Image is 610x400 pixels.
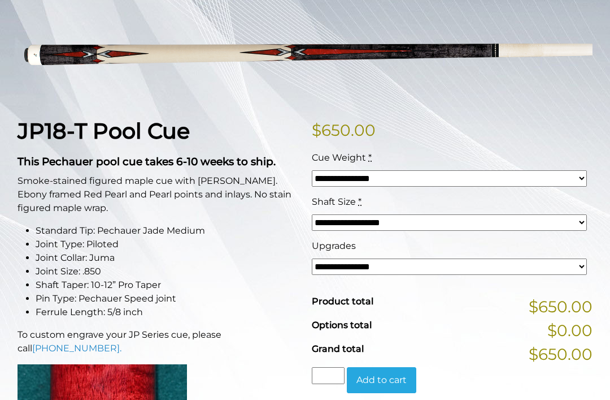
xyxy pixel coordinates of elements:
li: Pin Type: Pechauer Speed joint [36,292,298,306]
li: Joint Type: Piloted [36,238,298,251]
p: Smoke-stained figured maple cue with [PERSON_NAME]. Ebony framed Red Pearl and Pearl points and i... [18,174,298,215]
span: $0.00 [547,319,592,342]
li: Ferrule Length: 5/8 inch [36,306,298,319]
input: Product quantity [312,367,345,384]
a: [PHONE_NUMBER]. [32,343,121,354]
span: Cue Weight [312,152,366,163]
span: $650.00 [529,342,592,366]
span: $ [312,121,321,140]
strong: JP18-T Pool Cue [18,118,190,144]
span: Product total [312,296,373,307]
abbr: required [358,196,361,207]
span: Shaft Size [312,196,356,207]
span: Upgrades [312,240,356,251]
strong: This Pechauer pool cue takes 6-10 weeks to ship. [18,155,276,168]
abbr: required [368,152,372,163]
li: Standard Tip: Pechauer Jade Medium [36,224,298,238]
span: Grand total [312,343,364,354]
button: Add to cart [347,367,416,393]
li: Joint Collar: Juma [36,251,298,265]
bdi: 650.00 [312,121,376,140]
p: To custom engrave your JP Series cue, please call [18,328,298,355]
li: Joint Size: .850 [36,265,298,278]
li: Shaft Taper: 10-12” Pro Taper [36,278,298,292]
span: Options total [312,320,372,330]
span: $650.00 [529,295,592,319]
img: jp18-T.png [18,5,592,100]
